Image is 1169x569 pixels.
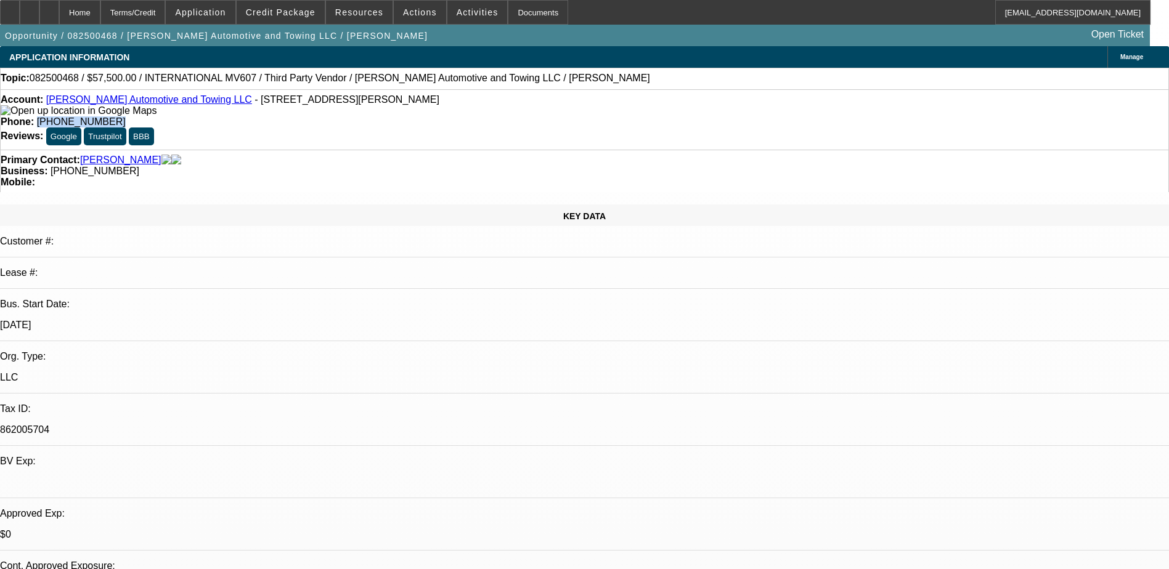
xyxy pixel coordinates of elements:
[326,1,393,24] button: Resources
[237,1,325,24] button: Credit Package
[9,52,129,62] span: APPLICATION INFORMATION
[255,94,439,105] span: - [STREET_ADDRESS][PERSON_NAME]
[5,31,428,41] span: Opportunity / 082500468 / [PERSON_NAME] Automotive and Towing LLC / [PERSON_NAME]
[1,155,80,166] strong: Primary Contact:
[394,1,446,24] button: Actions
[46,127,81,145] button: Google
[175,7,226,17] span: Application
[166,1,235,24] button: Application
[1086,24,1149,45] a: Open Ticket
[447,1,508,24] button: Activities
[80,155,161,166] a: [PERSON_NAME]
[246,7,316,17] span: Credit Package
[51,166,139,176] span: [PHONE_NUMBER]
[1,94,43,105] strong: Account:
[1,166,47,176] strong: Business:
[457,7,499,17] span: Activities
[1,105,157,116] a: View Google Maps
[37,116,126,127] span: [PHONE_NUMBER]
[335,7,383,17] span: Resources
[1,116,34,127] strong: Phone:
[46,94,252,105] a: [PERSON_NAME] Automotive and Towing LLC
[1,105,157,116] img: Open up location in Google Maps
[1,131,43,141] strong: Reviews:
[129,127,154,145] button: BBB
[171,155,181,166] img: linkedin-icon.png
[563,211,606,221] span: KEY DATA
[161,155,171,166] img: facebook-icon.png
[1,177,35,187] strong: Mobile:
[30,73,650,84] span: 082500468 / $57,500.00 / INTERNATIONAL MV607 / Third Party Vendor / [PERSON_NAME] Automotive and ...
[403,7,437,17] span: Actions
[1120,54,1143,60] span: Manage
[84,127,126,145] button: Trustpilot
[1,73,30,84] strong: Topic:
